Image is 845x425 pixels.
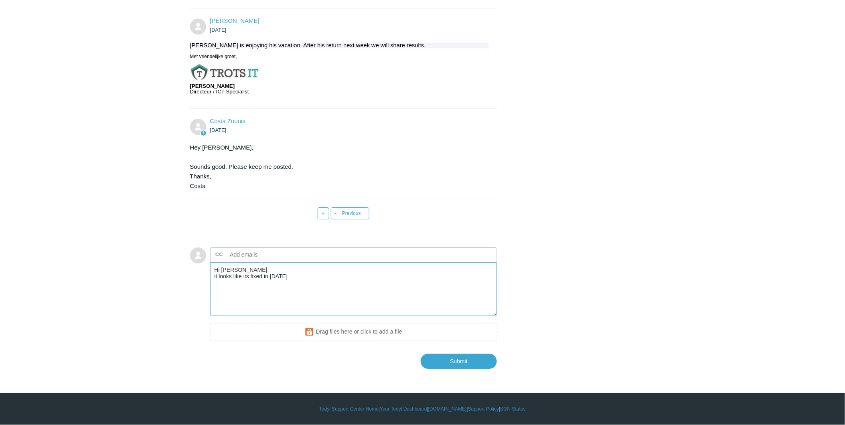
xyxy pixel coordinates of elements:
[421,354,497,369] input: Submit
[331,207,369,219] a: Previous
[468,405,499,413] a: Support Policy
[190,48,287,59] td: ​Met vriendelijke groet,
[190,143,489,191] div: Hey [PERSON_NAME], Sounds good. Please keep me posted. Thanks, Costa
[210,17,259,24] span: Peter van der Linden
[210,127,227,133] time: 08/14/2025, 21:49
[215,249,223,261] label: CC
[210,117,245,124] a: Costa Zounis
[501,405,526,413] a: SGN Status
[380,405,427,413] a: Your Todyl Dashboard
[210,262,497,316] textarea: Add your reply
[322,210,325,216] span: «
[210,17,259,24] a: [PERSON_NAME]
[190,405,655,413] div: | | | |
[190,83,249,89] td: [PERSON_NAME]
[190,42,489,48] div: [PERSON_NAME] is enjoying his vacation. After his return next week we will share results.
[319,405,379,413] a: Todyl Support Center Home
[227,249,313,261] input: Add emails
[210,27,227,33] time: 08/14/2025, 21:37
[335,210,337,216] span: ‹
[190,89,249,95] td: Directeur / ICT Specialist
[342,210,361,216] span: Previous
[428,405,467,413] a: [DOMAIN_NAME]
